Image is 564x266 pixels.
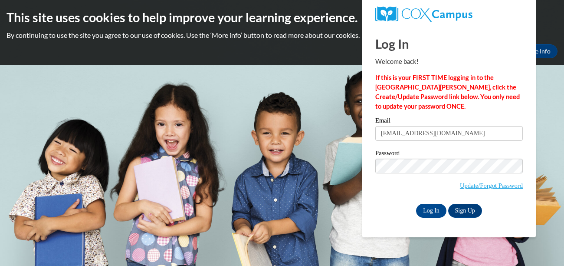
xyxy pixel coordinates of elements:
p: Welcome back! [375,57,523,66]
strong: If this is your FIRST TIME logging in to the [GEOGRAPHIC_DATA][PERSON_NAME], click the Create/Upd... [375,74,520,110]
a: Sign Up [448,204,482,218]
a: Update/Forgot Password [460,182,523,189]
a: More Info [517,44,557,58]
h2: This site uses cookies to help improve your learning experience. [7,9,557,26]
a: COX Campus [375,7,523,22]
label: Email [375,117,523,126]
p: By continuing to use the site you agree to our use of cookies. Use the ‘More info’ button to read... [7,30,557,40]
h1: Log In [375,35,523,53]
input: Log In [416,204,446,218]
img: COX Campus [375,7,472,22]
label: Password [375,150,523,159]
